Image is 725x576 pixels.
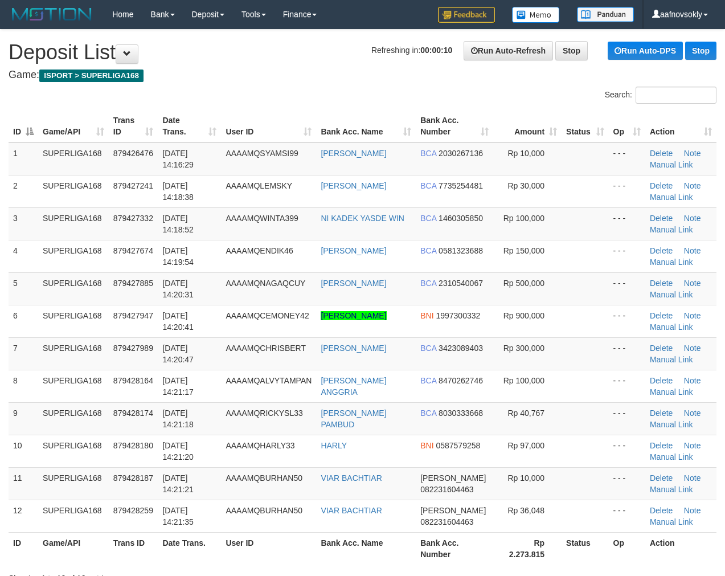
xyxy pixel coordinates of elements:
[9,500,38,532] td: 12
[420,311,433,320] span: BNI
[420,408,436,418] span: BCA
[321,376,386,397] a: [PERSON_NAME] ANGGRIA
[38,142,109,175] td: SUPERLIGA168
[503,311,544,320] span: Rp 900,000
[420,441,433,450] span: BNI
[113,214,153,223] span: 879427332
[420,376,436,385] span: BCA
[650,344,673,353] a: Delete
[684,181,701,190] a: Note
[226,246,293,255] span: AAAAMQENDIK46
[609,110,645,142] th: Op: activate to sort column ascending
[650,149,673,158] a: Delete
[684,506,701,515] a: Note
[162,441,194,461] span: [DATE] 14:21:20
[9,6,95,23] img: MOTION_logo.png
[9,272,38,305] td: 5
[684,279,701,288] a: Note
[226,376,312,385] span: AAAAMQALVYTAMPAN
[650,246,673,255] a: Delete
[609,207,645,240] td: - - -
[650,311,673,320] a: Delete
[420,485,473,494] span: Copy 082231604463 to clipboard
[507,181,544,190] span: Rp 30,000
[316,110,416,142] th: Bank Acc. Name: activate to sort column ascending
[420,181,436,190] span: BCA
[113,506,153,515] span: 879428259
[609,337,645,370] td: - - -
[38,435,109,467] td: SUPERLIGA168
[609,370,645,402] td: - - -
[371,46,452,55] span: Refreshing in:
[636,87,716,104] input: Search:
[420,149,436,158] span: BCA
[221,532,316,565] th: User ID
[162,149,194,169] span: [DATE] 14:16:29
[608,42,683,60] a: Run Auto-DPS
[226,441,294,450] span: AAAAMQHARLY33
[9,207,38,240] td: 3
[226,149,298,158] span: AAAAMQSYAMSI99
[38,175,109,207] td: SUPERLIGA168
[684,376,701,385] a: Note
[162,506,194,526] span: [DATE] 14:21:35
[436,311,480,320] span: Copy 1997300332 to clipboard
[9,41,716,64] h1: Deposit List
[645,532,716,565] th: Action
[38,272,109,305] td: SUPERLIGA168
[555,41,588,60] a: Stop
[650,517,693,526] a: Manual Link
[650,441,673,450] a: Delete
[38,500,109,532] td: SUPERLIGA168
[9,305,38,337] td: 6
[609,240,645,272] td: - - -
[9,142,38,175] td: 1
[38,337,109,370] td: SUPERLIGA168
[9,240,38,272] td: 4
[609,175,645,207] td: - - -
[493,110,562,142] th: Amount: activate to sort column ascending
[321,473,382,483] a: VIAR BACHTIAR
[439,214,483,223] span: Copy 1460305850 to clipboard
[439,181,483,190] span: Copy 7735254481 to clipboard
[650,506,673,515] a: Delete
[609,435,645,467] td: - - -
[226,311,309,320] span: AAAAMQCEMONEY42
[113,408,153,418] span: 879428174
[562,532,608,565] th: Status
[9,370,38,402] td: 8
[650,160,693,169] a: Manual Link
[609,142,645,175] td: - - -
[650,214,673,223] a: Delete
[416,532,493,565] th: Bank Acc. Number
[562,110,608,142] th: Status: activate to sort column ascending
[38,532,109,565] th: Game/API
[316,532,416,565] th: Bank Acc. Name
[9,467,38,500] td: 11
[9,435,38,467] td: 10
[605,87,716,104] label: Search:
[684,408,701,418] a: Note
[650,193,693,202] a: Manual Link
[609,532,645,565] th: Op
[38,402,109,435] td: SUPERLIGA168
[436,441,480,450] span: Copy 0587579258 to clipboard
[321,279,386,288] a: [PERSON_NAME]
[226,506,302,515] span: AAAAMQBURHAN50
[420,46,452,55] strong: 00:00:10
[650,181,673,190] a: Delete
[226,181,292,190] span: AAAAMQLEMSKY
[650,420,693,429] a: Manual Link
[321,214,404,223] a: NI KADEK YASDE WIN
[507,473,544,483] span: Rp 10,000
[650,452,693,461] a: Manual Link
[321,311,386,320] a: [PERSON_NAME]
[684,246,701,255] a: Note
[650,290,693,299] a: Manual Link
[609,272,645,305] td: - - -
[9,175,38,207] td: 2
[685,42,716,60] a: Stop
[113,181,153,190] span: 879427241
[162,344,194,364] span: [DATE] 14:20:47
[507,441,544,450] span: Rp 97,000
